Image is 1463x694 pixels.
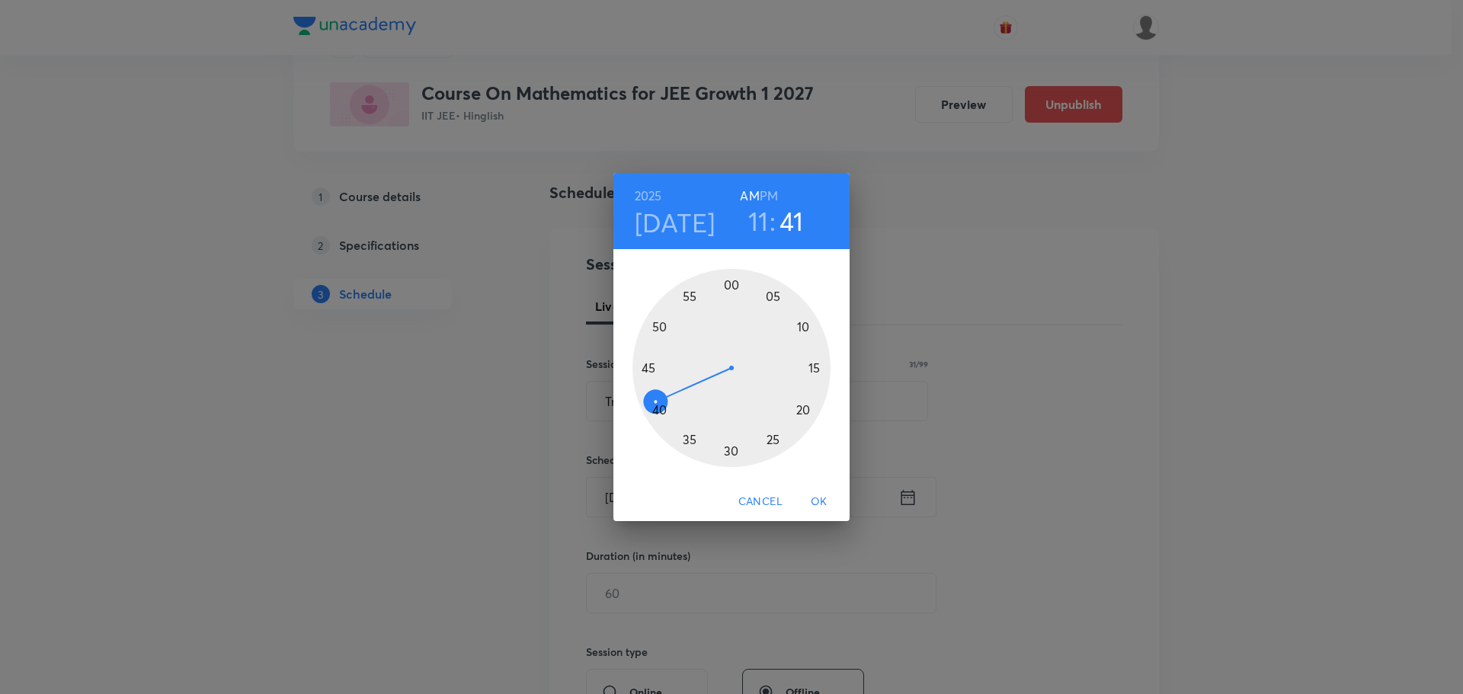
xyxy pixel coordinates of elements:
[780,205,804,237] button: 41
[732,488,789,516] button: Cancel
[740,185,759,206] button: AM
[635,185,662,206] button: 2025
[795,488,844,516] button: OK
[635,206,715,238] button: [DATE]
[738,492,783,511] span: Cancel
[748,205,769,237] button: 11
[770,205,776,237] h3: :
[801,492,837,511] span: OK
[760,185,778,206] button: PM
